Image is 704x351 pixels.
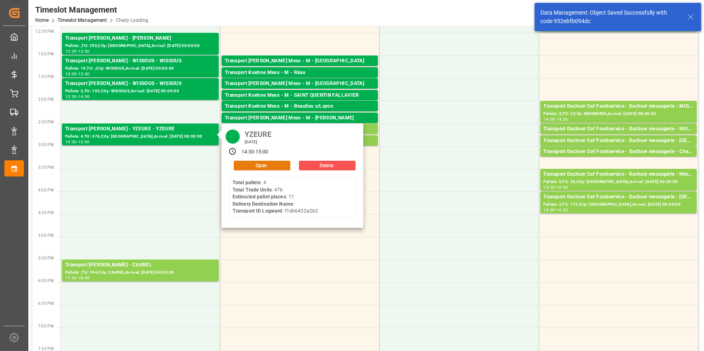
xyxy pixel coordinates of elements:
[65,80,215,88] div: Transport [PERSON_NAME] - WISSOUS - WISSOUS
[234,161,290,170] button: Open
[65,43,215,49] div: Pallets: ,TU: 250,City: [GEOGRAPHIC_DATA],Arrival: [DATE] 00:00:00
[242,139,275,145] div: [DATE]
[78,95,90,98] div: 14:00
[38,165,54,170] span: 3:30 PM
[544,145,693,152] div: Pallets: 1,TU: 23,City: [GEOGRAPHIC_DATA],Arrival: [DATE] 00:00:00
[38,301,54,306] span: 6:30 PM
[225,77,375,84] div: Pallets: ,TU: 3,City: [GEOGRAPHIC_DATA],Arrival: [DATE] 00:00:00
[77,140,78,144] div: -
[225,80,375,88] div: Transport [PERSON_NAME] Mess - M - [GEOGRAPHIC_DATA]
[38,52,54,56] span: 1:00 PM
[65,88,215,95] div: Pallets: 3,TU: 192,City: WISSOUS,Arrival: [DATE] 00:00:00
[225,114,375,122] div: Transport [PERSON_NAME] Mess - M - [PERSON_NAME]
[35,17,49,23] a: Home
[65,269,215,276] div: Pallets: ,TU: 194,City: CAUREL,Arrival: [DATE] 00:00:00
[225,102,375,111] div: Transport Kuehne Mess - M - Beaulieu s/Layon
[225,100,375,106] div: Pallets: ,TU: 18,City: [GEOGRAPHIC_DATA][PERSON_NAME],Arrival: [DATE] 00:00:00
[544,185,555,189] div: 15:30
[544,179,693,185] div: Pallets: 5,TU: 30,City: [GEOGRAPHIC_DATA],Arrival: [DATE] 00:00:00
[555,117,556,121] div: -
[38,143,54,147] span: 3:00 PM
[38,279,54,283] span: 6:00 PM
[225,69,375,77] div: Transport Kuehne Mess - M - Réau
[544,102,693,111] div: Transport Dachser Cof Foodservice - Dachser messagerie - MIGNIERES
[65,95,77,98] div: 13:30
[77,95,78,98] div: -
[38,74,54,79] span: 1:30 PM
[557,185,568,189] div: 16:00
[242,128,275,139] div: YZEURE
[233,194,286,200] b: Estimated pallet places
[225,111,375,117] div: Pallets: ,TU: 27,City: Beaulieu s/[GEOGRAPHIC_DATA],Arrival: [DATE] 00:00:00
[78,140,90,144] div: 15:00
[225,57,375,65] div: Transport [PERSON_NAME] Mess - M - [GEOGRAPHIC_DATA]
[77,72,78,76] div: -
[241,149,254,156] div: 14:30
[38,347,54,351] span: 7:30 PM
[233,201,293,207] b: Delivery Destination Name
[78,276,90,280] div: 18:00
[256,149,269,156] div: 15:00
[544,201,693,208] div: Pallets: 3,TU: 115,City: [GEOGRAPHIC_DATA],Arrival: [DATE] 00:00:00
[38,97,54,102] span: 2:00 PM
[65,72,77,76] div: 13:00
[225,88,375,95] div: Pallets: ,TU: 69,City: [GEOGRAPHIC_DATA],Arrival: [DATE] 00:00:00
[555,185,556,189] div: -
[225,65,375,72] div: Pallets: ,TU: 34,City: [GEOGRAPHIC_DATA],Arrival: [DATE] 00:00:00
[65,125,215,133] div: Transport [PERSON_NAME] - YZEURE - YZEURE
[65,133,215,140] div: Pallets: 4,TU: 476,City: [GEOGRAPHIC_DATA],Arrival: [DATE] 00:00:00
[544,137,693,145] div: Transport Dachser Cof Foodservice - Dachser messagerie - [GEOGRAPHIC_DATA]
[557,117,568,121] div: 14:30
[35,29,54,34] span: 12:30 PM
[233,208,282,214] b: Transport ID Logward
[78,72,90,76] div: 13:30
[65,65,215,72] div: Pallets: 19,TU: ,City: WISSOUS,Arrival: [DATE] 00:00:00
[233,187,272,193] b: Total Trade Units
[35,4,148,16] div: Timeslot Management
[544,170,693,179] div: Transport Dachser Cof Foodservice - Dachser messagerie - Nimes
[544,208,555,212] div: 16:00
[544,125,693,133] div: Transport Dachser Cof Foodservice - Dachser messagerie - NUITS-[GEOGRAPHIC_DATA]
[38,120,54,124] span: 2:30 PM
[540,9,680,26] div: Data Management: Object Saved Successfully with code 952ebfb094dc
[299,161,356,170] button: Delete
[78,49,90,53] div: 13:00
[38,211,54,215] span: 4:30 PM
[65,261,215,269] div: Transport [PERSON_NAME] - CAUREL
[65,276,77,280] div: 17:30
[233,180,261,185] b: Total pallets
[544,117,555,121] div: 14:00
[77,49,78,53] div: -
[225,91,375,100] div: Transport Kuehne Mess - M - SAINT QUENTIN FALLAVIER
[65,140,77,144] div: 14:30
[38,256,54,260] span: 5:30 PM
[65,57,215,65] div: Transport [PERSON_NAME] - WISSOUS - WISSOUS
[544,148,693,156] div: Transport Dachser Cof Foodservice - Dachser messagerie - Champigneulles
[58,17,107,23] a: Timeslot Management
[544,193,693,201] div: Transport Dachser Cof Foodservice - Dachser messagerie - [GEOGRAPHIC_DATA]
[65,34,215,43] div: Transport [PERSON_NAME] - [PERSON_NAME]
[65,49,77,53] div: 12:30
[555,208,556,212] div: -
[38,233,54,238] span: 5:00 PM
[544,156,693,163] div: Pallets: 1,TU: 63,City: [GEOGRAPHIC_DATA],Arrival: [DATE] 00:00:00
[38,188,54,192] span: 4:00 PM
[557,208,568,212] div: 16:30
[544,133,693,140] div: Pallets: 2,TU: 26,City: NUITS-[GEOGRAPHIC_DATA],Arrival: [DATE] 00:00:00
[38,324,54,328] span: 7:00 PM
[233,179,318,215] div: : 4 : 476 : 11 : : f1d66432a2b3
[77,276,78,280] div: -
[544,111,693,117] div: Pallets: 3,TU: 2,City: MIGNIERES,Arrival: [DATE] 00:00:00
[225,122,375,129] div: Pallets: ,TU: 114,City: [GEOGRAPHIC_DATA],Arrival: [DATE] 00:00:00
[254,149,255,156] div: -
